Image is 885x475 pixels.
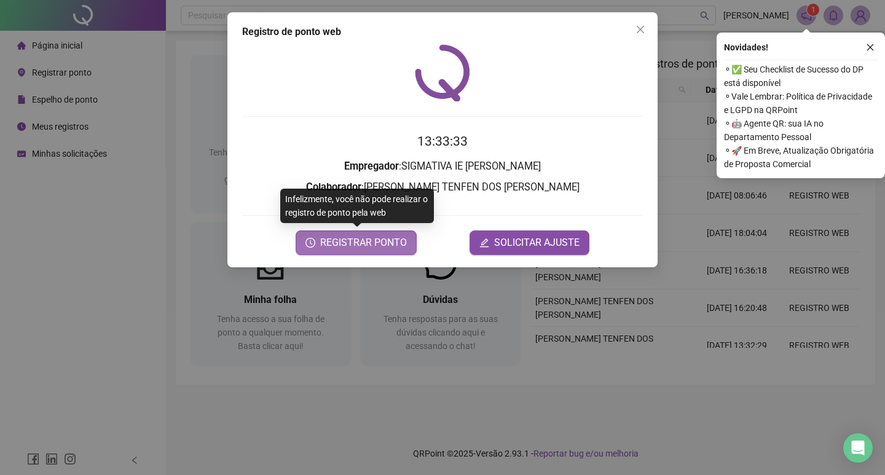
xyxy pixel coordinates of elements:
div: Open Intercom Messenger [843,433,873,463]
span: REGISTRAR PONTO [320,235,407,250]
div: Registro de ponto web [242,25,643,39]
img: QRPoint [415,44,470,101]
span: ⚬ 🤖 Agente QR: sua IA no Departamento Pessoal [724,117,878,144]
strong: Empregador [344,160,399,172]
span: close [866,43,875,52]
span: SOLICITAR AJUSTE [494,235,580,250]
strong: Colaborador [306,181,361,193]
button: Close [631,20,650,39]
span: close [635,25,645,34]
span: ⚬ ✅ Seu Checklist de Sucesso do DP está disponível [724,63,878,90]
span: ⚬ Vale Lembrar: Política de Privacidade e LGPD na QRPoint [724,90,878,117]
button: REGISTRAR PONTO [296,230,417,255]
button: editSOLICITAR AJUSTE [470,230,589,255]
div: Infelizmente, você não pode realizar o registro de ponto pela web [280,189,434,223]
h3: : SIGMATIVA IE [PERSON_NAME] [242,159,643,175]
time: 13:33:33 [417,134,468,149]
span: Novidades ! [724,41,768,54]
span: clock-circle [305,238,315,248]
span: edit [479,238,489,248]
span: ⚬ 🚀 Em Breve, Atualização Obrigatória de Proposta Comercial [724,144,878,171]
h3: : [PERSON_NAME] TENFEN DOS [PERSON_NAME] [242,179,643,195]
